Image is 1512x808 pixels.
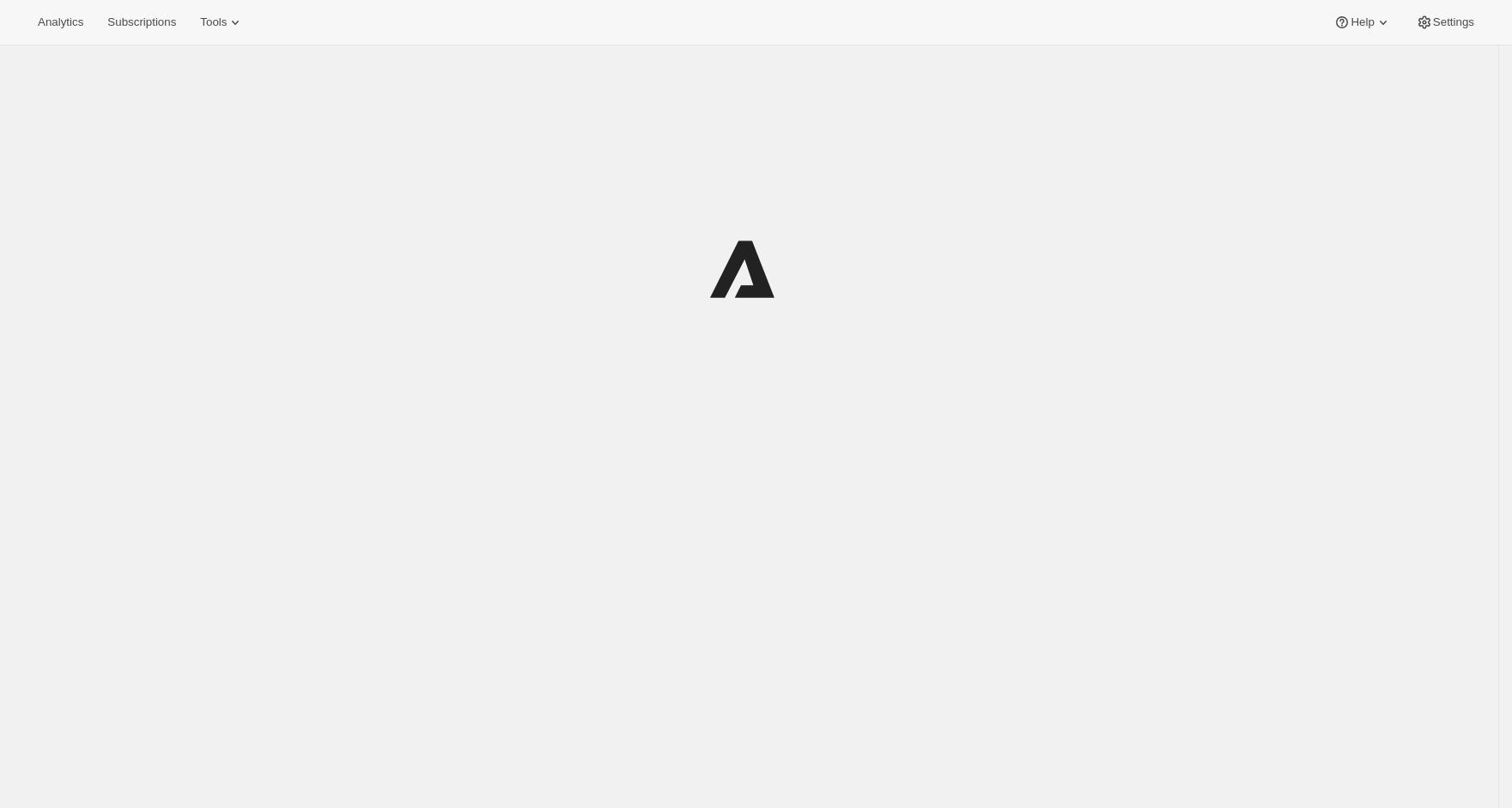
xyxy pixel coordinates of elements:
[1351,15,1374,29] span: Help
[1433,15,1474,29] span: Settings
[97,10,186,34] button: Subscriptions
[38,15,83,29] span: Analytics
[27,10,94,34] button: Analytics
[200,15,227,29] span: Tools
[190,10,254,34] button: Tools
[1323,10,1401,34] button: Help
[1406,10,1485,34] button: Settings
[107,15,176,29] span: Subscriptions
